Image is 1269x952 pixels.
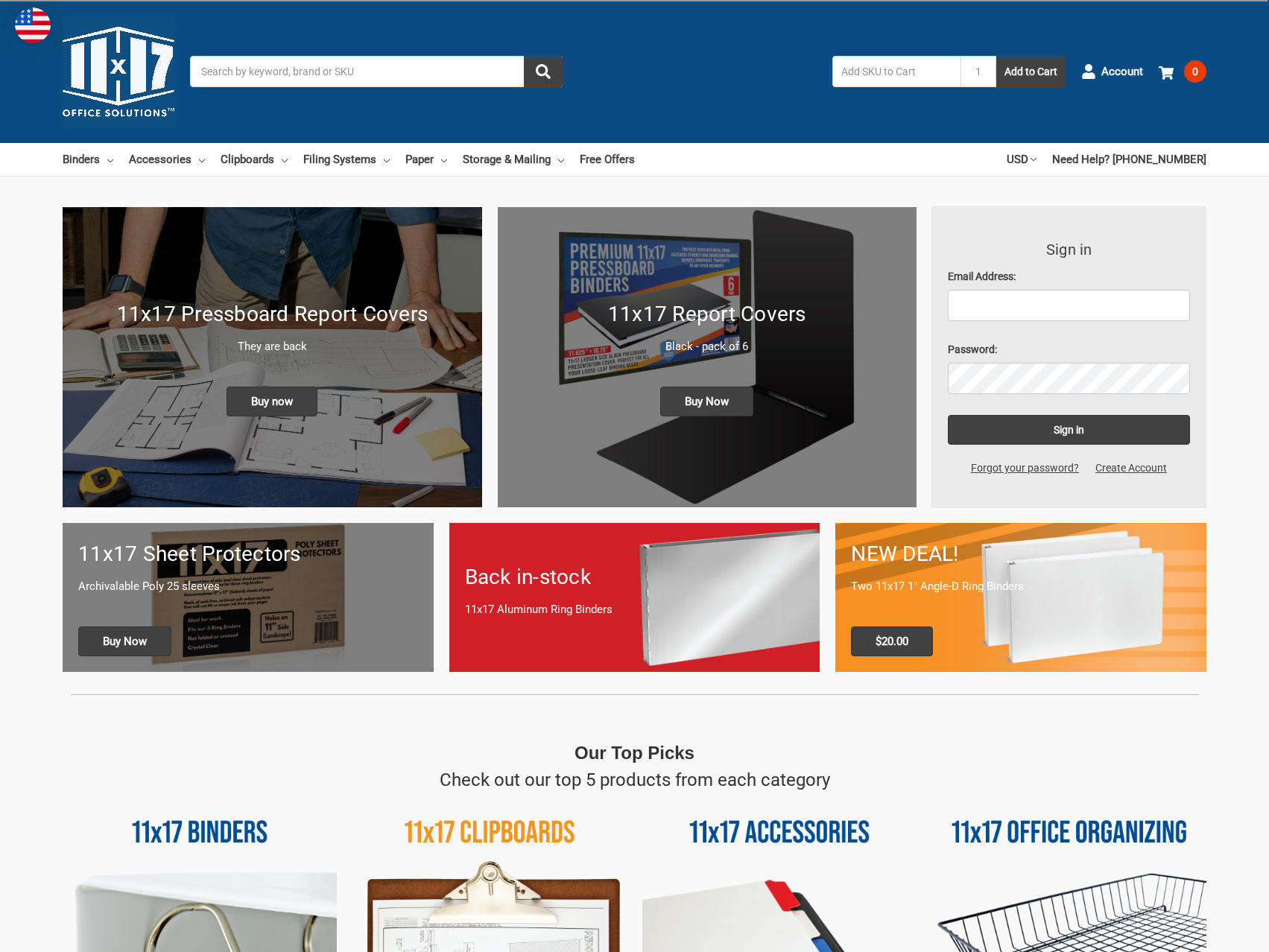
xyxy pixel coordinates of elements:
img: duty and tax information for United States [15,7,51,43]
span: 0 [1184,60,1206,83]
a: 11x17 Report Covers 11x17 Report Covers Black - pack of 6 Buy Now [498,207,917,507]
h3: Sign in [948,238,1190,261]
a: Accessories [129,143,205,176]
a: Storage & Mailing [463,143,564,176]
p: Archivalable Poly 25 sleeves [78,578,418,595]
h1: 11x17 Report Covers [513,299,902,330]
img: 11x17 Report Covers [498,207,917,507]
span: Buy Now [660,387,753,416]
a: 0 [1159,52,1206,91]
h1: NEW DEAL! [851,539,1191,570]
span: Buy Now [78,626,171,656]
a: New 11x17 Pressboard Binders 11x17 Pressboard Report Covers They are back Buy now [63,207,482,507]
a: Filing Systems [303,143,390,176]
input: Search by keyword, brand or SKU [190,56,563,87]
img: 11x17.com [63,16,174,127]
span: $20.00 [851,626,933,656]
a: 11x17 Binder 2-pack only $20.00 NEW DEAL! Two 11x17 1" Angle-D Ring Binders $20.00 [835,523,1206,671]
p: They are back [78,338,466,355]
a: Need Help? [PHONE_NUMBER] [1052,143,1206,176]
span: Buy now [227,387,317,416]
span: Account [1101,63,1143,80]
a: Back in-stock 11x17 Aluminum Ring Binders [449,523,820,671]
label: Password: [948,342,1190,358]
a: 11x17 sheet protectors 11x17 Sheet Protectors Archivalable Poly 25 sleeves Buy Now [63,523,434,671]
h1: Back in-stock [465,562,805,593]
a: Forgot your password? [963,460,1087,476]
a: Clipboards [221,143,288,176]
a: USD [1007,143,1037,176]
p: Our Top Picks [575,740,694,767]
a: Create Account [1087,460,1175,476]
a: Paper [405,143,447,176]
p: 11x17 Aluminum Ring Binders [465,601,805,618]
h1: 11x17 Sheet Protectors [78,539,418,570]
img: New 11x17 Pressboard Binders [63,207,482,507]
h1: 11x17 Pressboard Report Covers [78,299,466,330]
p: Black - pack of 6 [513,338,902,355]
a: Account [1081,52,1143,91]
p: Check out our top 5 products from each category [440,767,830,793]
button: Add to Cart [996,56,1066,87]
a: Binders [63,143,113,176]
input: Sign in [948,415,1190,445]
p: Two 11x17 1" Angle-D Ring Binders [851,578,1191,595]
label: Email Address: [948,269,1190,285]
input: Add SKU to Cart [832,56,961,87]
a: Free Offers [580,143,635,176]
